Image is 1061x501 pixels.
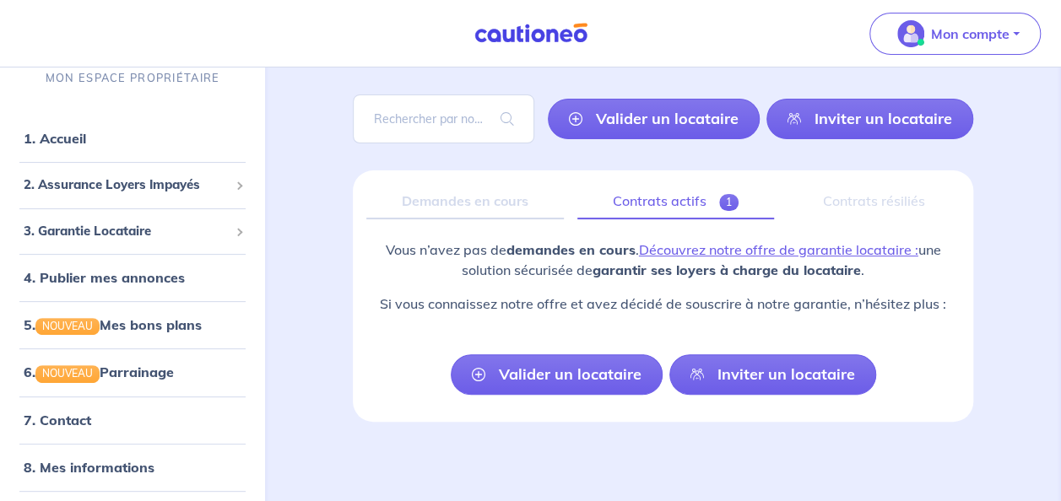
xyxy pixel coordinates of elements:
span: 3. Garantie Locataire [24,222,229,241]
strong: demandes en cours [506,241,636,258]
img: Cautioneo [468,23,594,44]
p: Mon compte [931,24,1010,44]
a: Valider un locataire [548,99,760,139]
a: Valider un locataire [451,354,663,395]
a: Inviter un locataire [766,99,973,139]
strong: garantir ses loyers à charge du locataire [593,261,861,278]
div: 3. Garantie Locataire [7,215,258,248]
a: 6.NOUVEAUParrainage [24,364,174,381]
a: Inviter un locataire [669,354,876,395]
div: 4. Publier mes annonces [7,261,258,295]
div: 8. Mes informations [7,450,258,484]
a: 8. Mes informations [24,459,154,476]
a: 1. Accueil [24,131,86,148]
img: illu_account_valid_menu.svg [897,20,924,47]
span: 2. Assurance Loyers Impayés [24,176,229,196]
a: 4. Publier mes annonces [24,270,185,287]
a: 7. Contact [24,412,91,428]
button: illu_account_valid_menu.svgMon compte [869,13,1041,55]
p: Vous n’avez pas de . une solution sécurisée de . [366,240,960,280]
div: 1. Accueil [7,122,258,156]
p: Si vous connaissez notre offre et avez décidé de souscrire à notre garantie, n’hésitez plus : [366,294,960,314]
a: 5.NOUVEAUMes bons plans [24,317,202,334]
div: 2. Assurance Loyers Impayés [7,170,258,202]
div: 5.NOUVEAUMes bons plans [7,309,258,342]
span: search [480,95,534,143]
p: MON ESPACE PROPRIÉTAIRE [46,70,219,86]
a: Découvrez notre offre de garantie locataire : [639,241,918,258]
a: Contrats actifs1 [577,184,774,219]
input: Rechercher par nom / prénom / mail du locataire [353,94,534,143]
span: 1 [719,194,739,211]
div: 7. Contact [7,403,258,437]
div: 6.NOUVEAUParrainage [7,356,258,390]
